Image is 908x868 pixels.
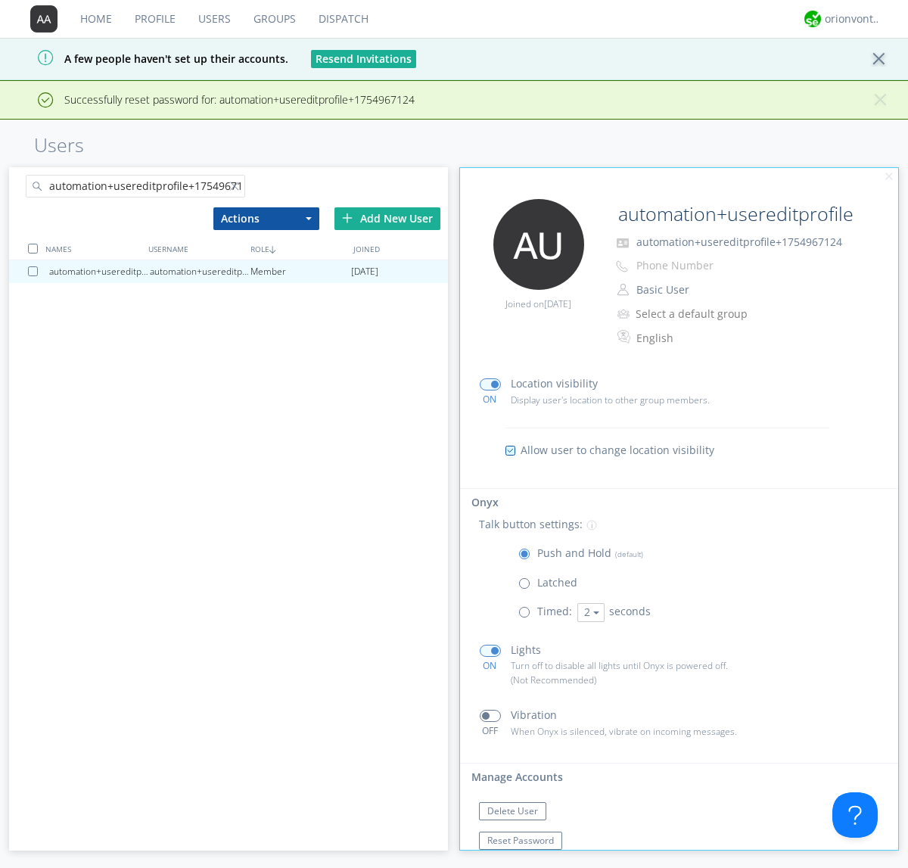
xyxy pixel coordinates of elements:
[511,375,598,392] p: Location visibility
[537,545,643,562] p: Push and Hold
[617,284,629,296] img: person-outline.svg
[505,297,571,310] span: Joined on
[521,443,714,458] span: Allow user to change location visibility
[617,328,633,346] img: In groups with Translation enabled, this user's messages will be automatically translated to and ...
[825,11,882,26] div: orionvontas+atlas+automation+org2
[473,659,507,672] div: ON
[616,260,628,272] img: phone-outline.svg
[511,393,762,407] p: Display user's location to other group members.
[11,51,288,66] span: A few people haven't set up their accounts.
[311,50,416,68] button: Resend Invitations
[511,707,557,723] p: Vibration
[611,549,643,559] span: (default)
[511,673,762,687] p: (Not Recommended)
[247,238,349,260] div: ROLE
[30,5,58,33] img: 373638.png
[473,724,507,737] div: OFF
[479,832,562,850] button: Reset Password
[213,207,319,230] button: Actions
[9,260,448,283] a: automation+usereditprofile+1754967124automation+usereditprofile+1754967124Member[DATE]
[334,207,440,230] div: Add New User
[511,658,762,673] p: Turn off to disable all lights until Onyx is powered off.
[351,260,378,283] span: [DATE]
[49,260,150,283] div: automation+usereditprofile+1754967124
[537,603,572,620] p: Timed:
[617,303,632,324] img: icon-alert-users-thin-outline.svg
[26,175,245,198] input: Search users
[609,604,651,618] span: seconds
[636,235,842,249] span: automation+usereditprofile+1754967124
[479,802,546,820] button: Delete User
[250,260,351,283] div: Member
[42,238,144,260] div: NAMES
[636,331,763,346] div: English
[804,11,821,27] img: 29d36aed6fa347d5a1537e7736e6aa13
[537,574,577,591] p: Latched
[636,306,762,322] div: Select a default group
[544,297,571,310] span: [DATE]
[884,172,894,182] img: cancel.svg
[511,642,541,658] p: Lights
[832,792,878,838] iframe: Toggle Customer Support
[631,279,782,300] button: Basic User
[612,199,857,229] input: Name
[511,724,762,739] p: When Onyx is silenced, vibrate on incoming messages.
[11,92,415,107] span: Successfully reset password for: automation+usereditprofile+1754967124
[145,238,247,260] div: USERNAME
[150,260,250,283] div: automation+usereditprofile+1754967124
[493,199,584,290] img: 373638.png
[350,238,452,260] div: JOINED
[577,603,605,622] button: 2
[479,516,583,533] p: Talk button settings:
[473,393,507,406] div: ON
[342,213,353,223] img: plus.svg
